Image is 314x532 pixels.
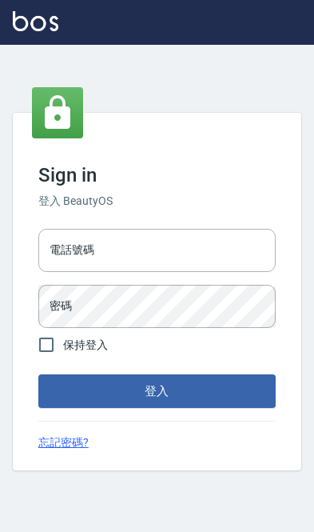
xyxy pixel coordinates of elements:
img: Logo [13,11,58,31]
h6: 登入 BeautyOS [38,193,276,210]
button: 登入 [38,374,276,408]
a: 忘記密碼? [38,434,89,451]
span: 保持登入 [63,337,108,354]
h3: Sign in [38,164,276,186]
